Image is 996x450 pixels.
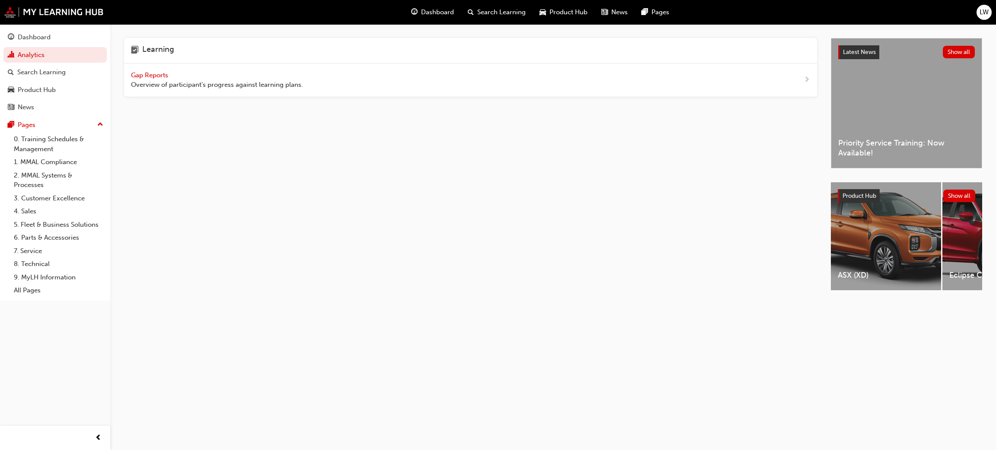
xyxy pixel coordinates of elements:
span: pages-icon [642,7,648,18]
span: car-icon [8,86,14,94]
div: News [18,102,34,112]
a: ASX (XD) [831,182,941,290]
a: 1. MMAL Compliance [10,155,107,169]
button: Pages [3,117,107,133]
div: Pages [18,120,35,130]
a: 4. Sales [10,205,107,218]
a: Dashboard [3,29,107,45]
span: Gap Reports [131,71,170,79]
a: 3. Customer Excellence [10,192,107,205]
a: news-iconNews [594,3,635,21]
a: 0. Training Schedules & Management [10,133,107,155]
a: Latest NewsShow allPriority Service Training: Now Available! [831,38,982,168]
span: guage-icon [8,34,14,41]
a: Gap Reports Overview of participant's progress against learning plans.next-icon [124,63,817,97]
button: DashboardAnalyticsSearch LearningProduct HubNews [3,28,107,117]
span: guage-icon [411,7,418,18]
a: All Pages [10,284,107,297]
span: Priority Service Training: Now Available! [838,138,975,158]
div: Dashboard [18,32,51,42]
span: learning-icon [131,45,139,56]
a: 5. Fleet & Business Solutions [10,218,107,231]
button: Show all [943,190,976,202]
a: Product Hub [3,82,107,98]
span: Product Hub [843,192,876,200]
div: Search Learning [17,67,66,77]
span: Product Hub [549,7,587,17]
span: Pages [651,7,669,17]
button: Show all [943,46,975,58]
span: Overview of participant's progress against learning plans. [131,80,303,90]
a: News [3,99,107,115]
a: 9. MyLH Information [10,271,107,284]
span: News [611,7,628,17]
span: search-icon [8,69,14,76]
a: car-iconProduct Hub [533,3,594,21]
span: LW [980,7,989,17]
span: next-icon [804,75,810,86]
div: Product Hub [18,85,56,95]
button: LW [977,5,992,20]
span: prev-icon [95,433,102,444]
a: guage-iconDashboard [404,3,461,21]
a: pages-iconPages [635,3,676,21]
a: Search Learning [3,64,107,80]
span: chart-icon [8,51,14,59]
a: Analytics [3,47,107,63]
span: car-icon [539,7,546,18]
a: Latest NewsShow all [838,45,975,59]
a: 7. Service [10,244,107,258]
span: news-icon [8,104,14,111]
span: pages-icon [8,121,14,129]
a: Product HubShow all [838,189,975,203]
a: 8. Technical [10,257,107,271]
span: Dashboard [421,7,454,17]
img: mmal [4,6,104,18]
a: 6. Parts & Accessories [10,231,107,244]
span: Latest News [843,48,876,56]
a: search-iconSearch Learning [461,3,533,21]
h4: Learning [142,45,174,56]
span: ASX (XD) [838,270,934,280]
span: search-icon [468,7,474,18]
a: 2. MMAL Systems & Processes [10,169,107,192]
span: Search Learning [477,7,526,17]
span: up-icon [97,119,103,130]
span: news-icon [601,7,608,18]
